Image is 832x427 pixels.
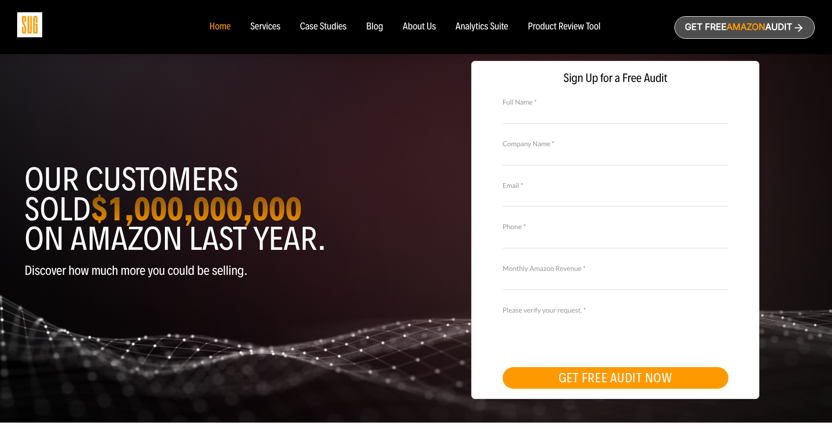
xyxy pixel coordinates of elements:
[456,22,508,32] a: Analytics Suite
[403,22,436,32] a: About Us
[503,138,728,149] label: Company Name *
[503,305,728,316] label: Please verify your request. *
[528,22,600,32] a: Product Review Tool
[366,22,383,32] a: Blog
[503,273,728,290] input: Monthly Amazon Revenue *
[503,189,728,207] input: Email *
[250,22,280,32] a: Services
[503,314,652,352] iframe: reCAPTCHA
[503,180,728,191] label: Email *
[503,97,728,107] label: Full Name *
[482,71,749,85] span: Sign Up for a Free Audit
[503,367,728,389] button: GET FREE AUDIT NOW
[300,22,347,32] a: Case Studies
[503,221,728,232] label: Phone *
[25,165,409,254] h1: Our customers sold on Amazon last year.
[25,264,409,278] p: Discover how much more you could be selling.
[503,263,728,274] label: Monthly Amazon Revenue *
[17,12,42,37] img: Sug
[726,22,765,32] span: Amazon
[91,189,302,229] strong: $1,000,000,000
[503,148,728,165] input: Company Name *
[503,106,728,123] input: Full Name *
[674,16,815,39] a: Get freeAmazonAudit
[503,231,728,248] input: Contact Number *
[209,22,230,32] a: Home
